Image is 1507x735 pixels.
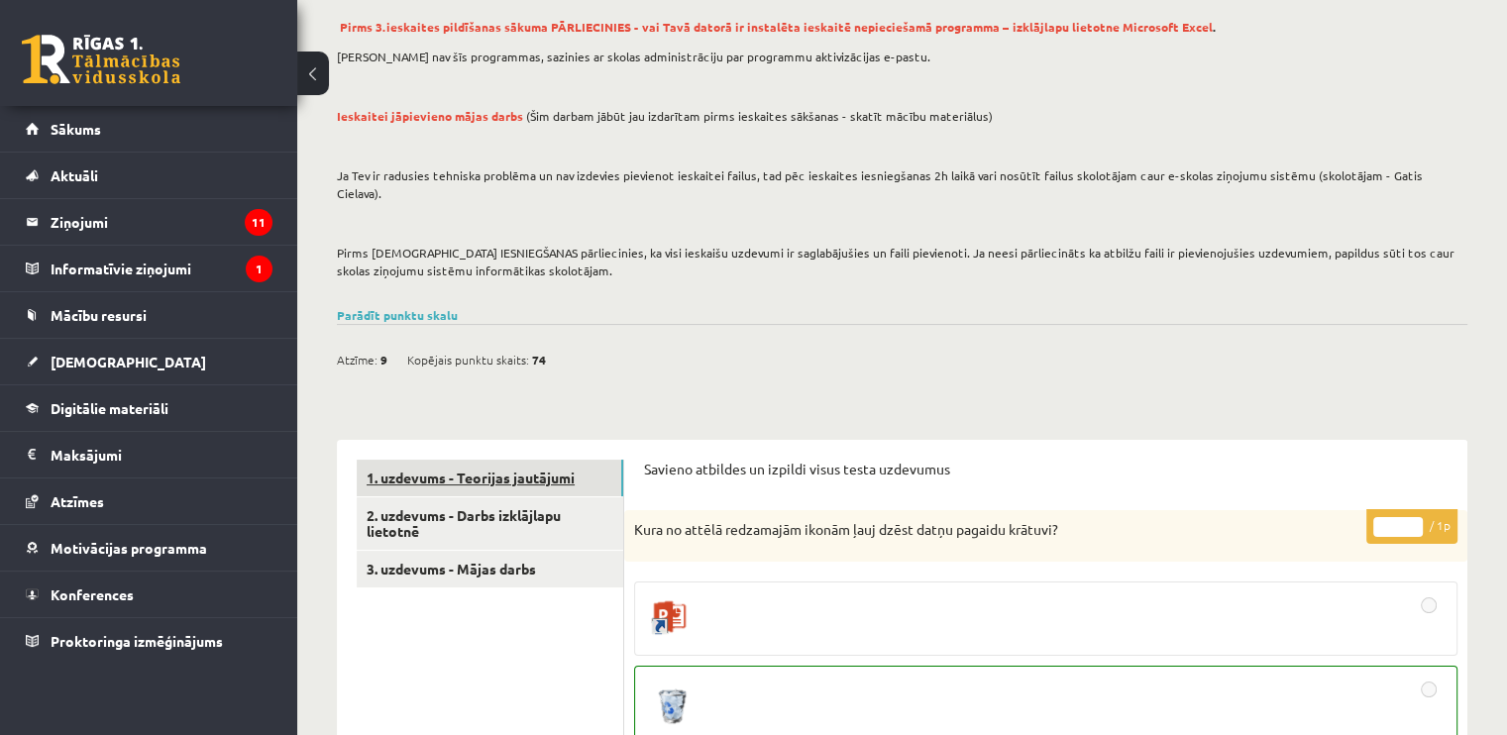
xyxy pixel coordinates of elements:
[532,345,546,374] span: 74
[26,199,272,245] a: Ziņojumi11
[634,520,1358,540] p: Kura no attēlā redzamajām ikonām ļauj dzēst datņu pagaidu krātuvi?
[26,246,272,291] a: Informatīvie ziņojumi1
[337,108,523,124] span: Ieskaitei jāpievieno mājas darbs
[337,244,1457,279] p: Pirms [DEMOGRAPHIC_DATA] IESNIEGŠANAS pārliecinies, ka visi ieskaišu uzdevumi ir saglabājušies un...
[51,306,147,324] span: Mācību resursi
[26,432,272,477] a: Maksājumi
[26,106,272,152] a: Sākums
[51,492,104,510] span: Atzīmes
[380,345,387,374] span: 9
[51,353,206,370] span: [DEMOGRAPHIC_DATA]
[51,585,134,603] span: Konferences
[26,153,272,198] a: Aktuāli
[51,199,272,245] legend: Ziņojumi
[26,385,272,431] a: Digitālie materiāli
[337,19,1217,35] strong: .
[51,166,98,184] span: Aktuāli
[357,551,623,587] a: 3. uzdevums - Mājas darbs
[51,539,207,557] span: Motivācijas programma
[51,399,168,417] span: Digitālie materiāli
[51,632,223,650] span: Proktoringa izmēģinājums
[337,166,1457,202] p: Ja Tev ir radusies tehniska problēma un nav izdevies pievienot ieskaitei failus, tad pēc ieskaite...
[51,432,272,477] legend: Maksājumi
[26,339,272,384] a: [DEMOGRAPHIC_DATA]
[340,19,1213,35] span: Pirms 3.ieskaites pildīšanas sākuma PĀRLIECINIES - vai Tavā datorā ir instalēta ieskaitē nepiecie...
[245,209,272,236] i: 11
[26,618,272,664] a: Proktoringa izmēģinājums
[357,460,623,496] a: 1. uzdevums - Teorijas jautājumi
[337,307,458,323] a: Parādīt punktu skalu
[357,497,623,551] a: 2. uzdevums - Darbs izklājlapu lietotnē
[407,345,529,374] span: Kopējais punktu skaits:
[645,597,696,640] img: 1.png
[644,460,1448,479] p: Savieno atbildes un izpildi visus testa uzdevumus
[337,107,1457,125] p: (Šim darbam jābūt jau izdarītam pirms ieskaites sākšanas - skatīt mācību materiālus)
[26,572,272,617] a: Konferences
[51,120,101,138] span: Sākums
[246,256,272,282] i: 1
[51,246,272,291] legend: Informatīvie ziņojumi
[22,35,180,84] a: Rīgas 1. Tālmācības vidusskola
[337,345,377,374] span: Atzīme:
[1366,509,1457,544] p: / 1p
[337,48,1457,65] p: [PERSON_NAME] nav šīs programmas, sazinies ar skolas administrāciju par programmu aktivizācijas e...
[26,478,272,524] a: Atzīmes
[26,292,272,338] a: Mācību resursi
[645,682,700,729] img: 2.png
[26,525,272,571] a: Motivācijas programma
